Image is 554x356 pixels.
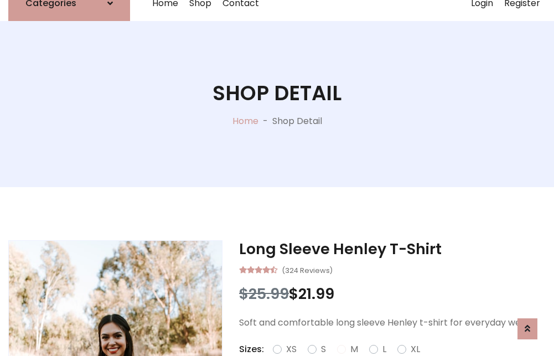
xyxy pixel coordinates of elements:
a: Home [232,115,258,127]
span: $25.99 [239,283,289,304]
p: Soft and comfortable long sleeve Henley t-shirt for everyday wear. [239,316,546,329]
label: M [350,343,358,356]
label: L [382,343,386,356]
p: - [258,115,272,128]
label: XS [286,343,297,356]
h3: $ [239,285,546,303]
span: 21.99 [298,283,334,304]
h3: Long Sleeve Henley T-Shirt [239,240,546,258]
label: S [321,343,326,356]
p: Shop Detail [272,115,322,128]
p: Sizes: [239,343,264,356]
h1: Shop Detail [213,81,341,105]
label: XL [411,343,420,356]
small: (324 Reviews) [282,263,333,276]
